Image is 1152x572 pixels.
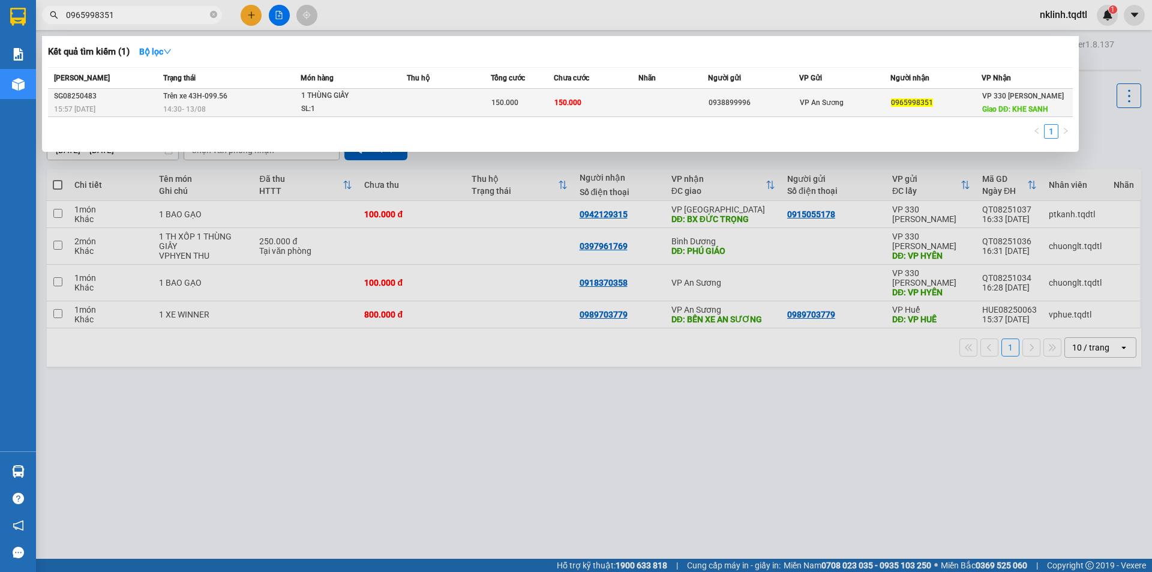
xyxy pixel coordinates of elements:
li: Next Page [1058,124,1073,139]
span: 150.000 [554,98,581,107]
img: warehouse-icon [12,78,25,91]
span: close-circle [210,11,217,18]
span: Giao DĐ: KHE SANH [982,105,1048,113]
span: question-circle [13,493,24,504]
span: 150.000 [491,98,518,107]
span: VP Gửi [799,74,822,82]
span: Trên xe 43H-099.56 [163,92,227,100]
img: solution-icon [12,48,25,61]
h3: Kết quả tìm kiếm ( 1 ) [48,46,130,58]
img: warehouse-icon [12,465,25,478]
span: notification [13,520,24,531]
div: 1 THÙNG GIẤY [301,89,391,103]
div: SL: 1 [301,103,391,116]
button: left [1030,124,1044,139]
span: VP 330 [PERSON_NAME] [982,92,1064,100]
button: Bộ lọcdown [130,42,181,61]
span: Người nhận [890,74,929,82]
span: left [1033,127,1040,134]
span: VP An Sương [800,98,844,107]
span: Thu hộ [407,74,430,82]
span: message [13,547,24,558]
strong: Bộ lọc [139,47,172,56]
img: logo-vxr [10,8,26,26]
span: VP Nhận [982,74,1011,82]
span: 14:30 - 13/08 [163,105,206,113]
span: search [50,11,58,19]
span: [PERSON_NAME] [54,74,110,82]
li: 1 [1044,124,1058,139]
span: close-circle [210,10,217,21]
span: Nhãn [638,74,656,82]
span: down [163,47,172,56]
span: Trạng thái [163,74,196,82]
a: 1 [1045,125,1058,138]
span: 15:57 [DATE] [54,105,95,113]
button: right [1058,124,1073,139]
span: Món hàng [301,74,334,82]
span: Người gửi [708,74,741,82]
div: 0938899996 [709,97,799,109]
span: Chưa cước [554,74,589,82]
span: Tổng cước [491,74,525,82]
span: right [1062,127,1069,134]
li: Previous Page [1030,124,1044,139]
span: 0965998351 [891,98,933,107]
input: Tìm tên, số ĐT hoặc mã đơn [66,8,208,22]
div: SG08250483 [54,90,160,103]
